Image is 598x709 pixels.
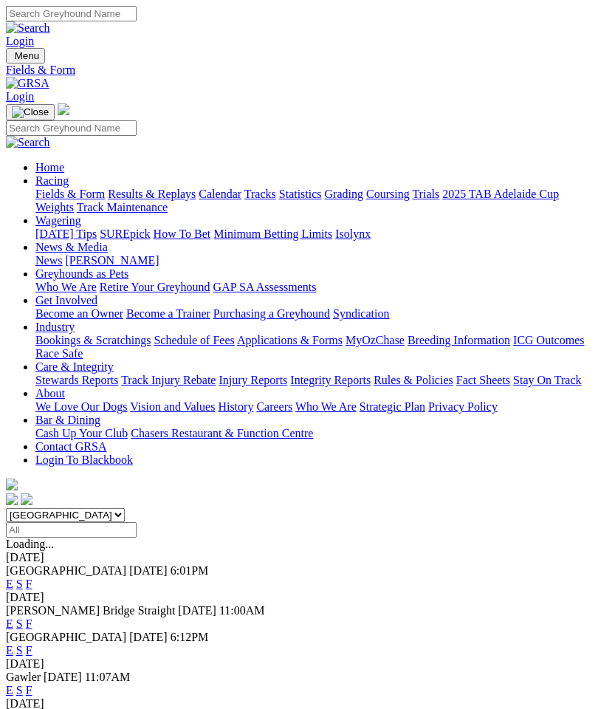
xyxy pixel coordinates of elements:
div: [DATE] [6,551,592,564]
a: S [16,644,23,657]
a: Tracks [244,188,276,200]
a: Contact GRSA [35,440,106,453]
a: E [6,578,13,590]
span: Menu [15,50,39,61]
img: twitter.svg [21,493,32,505]
a: News & Media [35,241,108,253]
a: 2025 TAB Adelaide Cup [442,188,559,200]
a: Who We Are [295,400,357,413]
img: logo-grsa-white.png [6,479,18,490]
span: 6:12PM [171,631,209,643]
img: Search [6,136,50,149]
a: Racing [35,174,69,187]
a: Trials [412,188,439,200]
span: [DATE] [44,671,82,683]
a: Strategic Plan [360,400,425,413]
a: MyOzChase [346,334,405,346]
a: Greyhounds as Pets [35,267,128,280]
span: [DATE] [178,604,216,617]
a: Calendar [199,188,241,200]
a: F [26,684,32,696]
a: Bookings & Scratchings [35,334,151,346]
div: [DATE] [6,591,592,604]
a: Results & Replays [108,188,196,200]
a: Syndication [333,307,389,320]
a: [PERSON_NAME] [65,254,159,267]
a: Stay On Track [513,374,581,386]
a: F [26,578,32,590]
span: [GEOGRAPHIC_DATA] [6,564,126,577]
a: Fields & Form [6,64,592,77]
div: Care & Integrity [35,374,592,387]
button: Toggle navigation [6,48,45,64]
img: facebook.svg [6,493,18,505]
a: Minimum Betting Limits [213,227,332,240]
a: Injury Reports [219,374,287,386]
a: SUREpick [100,227,150,240]
span: 11:00AM [219,604,265,617]
a: Bar & Dining [35,414,100,426]
a: Rules & Policies [374,374,453,386]
div: About [35,400,592,414]
span: [DATE] [129,631,168,643]
a: S [16,617,23,630]
a: E [6,644,13,657]
a: Login To Blackbook [35,453,133,466]
a: Care & Integrity [35,360,114,373]
button: Toggle navigation [6,104,55,120]
span: [DATE] [129,564,168,577]
a: Purchasing a Greyhound [213,307,330,320]
a: Fields & Form [35,188,105,200]
a: Race Safe [35,347,83,360]
img: Search [6,21,50,35]
a: Login [6,90,34,103]
a: Wagering [35,214,81,227]
a: Become an Owner [35,307,123,320]
a: E [6,617,13,630]
a: Track Maintenance [77,201,168,213]
a: Cash Up Your Club [35,427,128,439]
span: 11:07AM [85,671,131,683]
a: Schedule of Fees [154,334,234,346]
div: Bar & Dining [35,427,592,440]
a: News [35,254,62,267]
a: Retire Your Greyhound [100,281,210,293]
input: Search [6,6,137,21]
div: Greyhounds as Pets [35,281,592,294]
img: Close [12,106,49,118]
a: Login [6,35,34,47]
a: Coursing [366,188,410,200]
a: Get Involved [35,294,97,306]
span: Loading... [6,538,54,550]
span: [PERSON_NAME] Bridge Straight [6,604,175,617]
a: Fact Sheets [456,374,510,386]
span: [GEOGRAPHIC_DATA] [6,631,126,643]
a: Chasers Restaurant & Function Centre [131,427,313,439]
span: Gawler [6,671,41,683]
div: News & Media [35,254,592,267]
input: Select date [6,522,137,538]
div: Get Involved [35,307,592,321]
div: Racing [35,188,592,214]
a: Careers [256,400,292,413]
a: Who We Are [35,281,97,293]
div: [DATE] [6,657,592,671]
input: Search [6,120,137,136]
a: Industry [35,321,75,333]
a: Stewards Reports [35,374,118,386]
a: Statistics [279,188,322,200]
a: Vision and Values [130,400,215,413]
a: Isolynx [335,227,371,240]
a: [DATE] Tips [35,227,97,240]
div: Industry [35,334,592,360]
img: logo-grsa-white.png [58,103,69,115]
a: Applications & Forms [237,334,343,346]
div: Wagering [35,227,592,241]
a: E [6,684,13,696]
a: How To Bet [154,227,211,240]
a: Breeding Information [408,334,510,346]
a: Grading [325,188,363,200]
a: History [218,400,253,413]
a: Home [35,161,64,174]
a: Integrity Reports [290,374,371,386]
